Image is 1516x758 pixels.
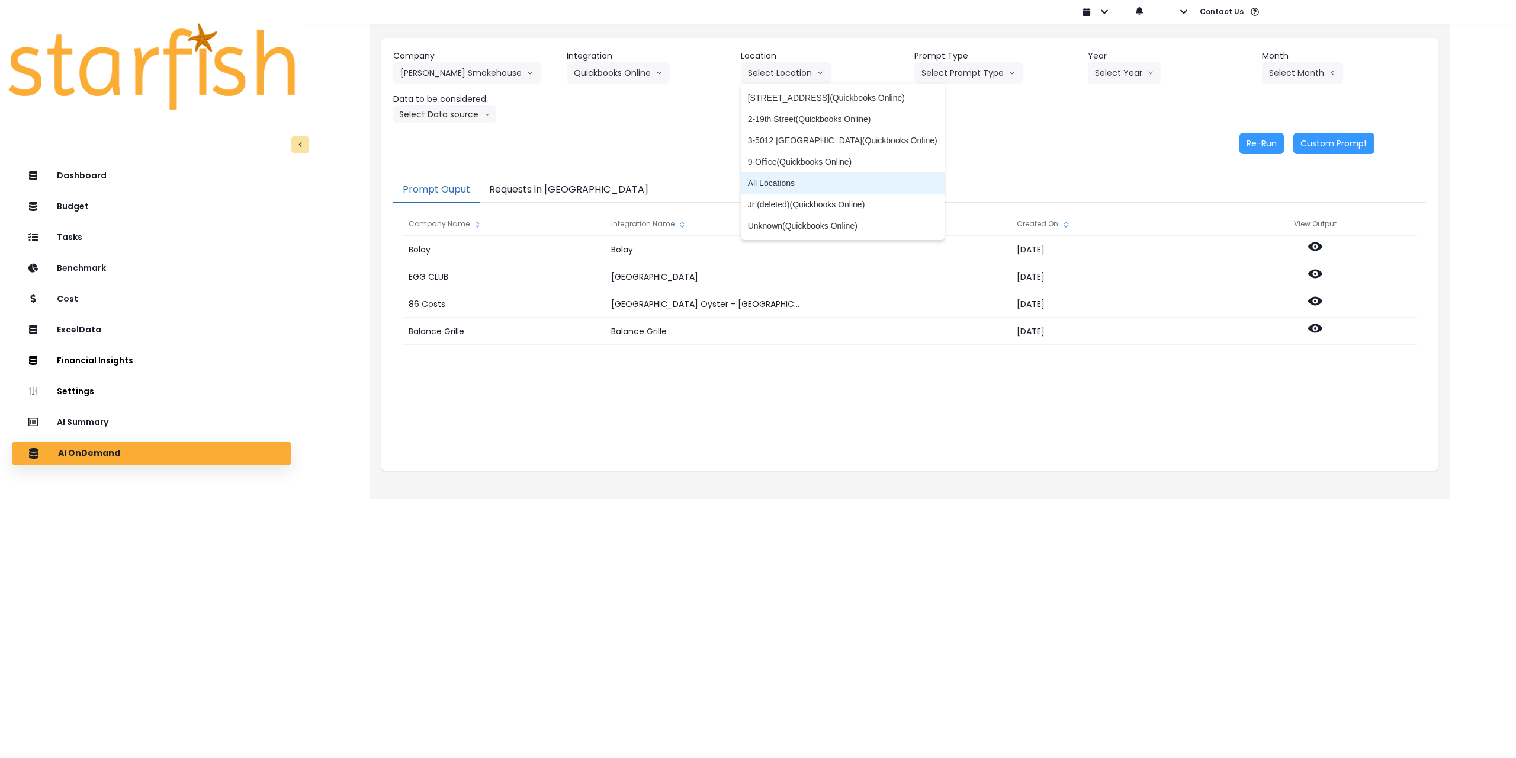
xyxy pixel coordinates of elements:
[748,156,937,168] span: 9-Office(Quickbooks Online)
[1293,133,1374,154] button: Custom Prompt
[393,178,480,203] button: Prompt Ouput
[1061,220,1071,229] svg: sort
[57,325,101,335] p: ExcelData
[1011,263,1213,290] div: [DATE]
[484,108,490,120] svg: arrow down line
[12,164,291,188] button: Dashboard
[914,62,1023,84] button: Select Prompt Typearrow down line
[741,84,945,240] ul: Select Locationarrow down line
[393,62,541,84] button: [PERSON_NAME] Smokehousearrow down line
[12,318,291,342] button: ExcelData
[1088,50,1252,62] header: Year
[12,195,291,219] button: Budget
[748,220,937,232] span: Unknown(Quickbooks Online)
[1011,290,1213,318] div: [DATE]
[1329,67,1336,79] svg: arrow left line
[741,50,905,62] header: Location
[12,257,291,280] button: Benchmark
[748,92,937,104] span: [STREET_ADDRESS](Quickbooks Online)
[12,226,291,250] button: Tasks
[1262,62,1343,84] button: Select Montharrow left line
[403,290,605,318] div: 86 Costs
[57,417,108,427] p: AI Summary
[677,220,687,229] svg: sort
[12,411,291,434] button: AI Summary
[57,294,78,304] p: Cost
[748,135,937,146] span: 3-5012 [GEOGRAPHIC_DATA](Quickbooks Online)
[567,62,670,84] button: Quickbooks Onlinearrow down line
[741,62,831,84] button: Select Locationarrow down line
[748,199,937,210] span: Jr (deleted)(Quickbooks Online)
[393,93,557,105] header: Data to be considered.
[1088,62,1161,84] button: Select Yeararrow down line
[393,50,557,62] header: Company
[914,50,1078,62] header: Prompt Type
[567,50,731,62] header: Integration
[58,448,120,459] p: AI OnDemand
[473,220,482,229] svg: sort
[393,105,496,123] button: Select Data sourcearrow down line
[403,236,605,263] div: Bolay
[605,212,807,236] div: Integration Name
[57,232,82,242] p: Tasks
[605,290,807,318] div: [GEOGRAPHIC_DATA] Oyster - [GEOGRAPHIC_DATA]
[12,442,291,465] button: AI OnDemand
[1214,212,1417,236] div: View Output
[605,318,807,345] div: Balance Grille
[605,263,807,290] div: [GEOGRAPHIC_DATA]
[12,380,291,404] button: Settings
[12,287,291,311] button: Cost
[1008,67,1016,79] svg: arrow down line
[748,177,937,189] span: All Locations
[656,67,663,79] svg: arrow down line
[12,349,291,373] button: Financial Insights
[1011,318,1213,345] div: [DATE]
[526,67,534,79] svg: arrow down line
[403,212,605,236] div: Company Name
[57,202,89,212] p: Budget
[817,67,824,79] svg: arrow down line
[748,113,937,125] span: 2-19th Street(Quickbooks Online)
[605,236,807,263] div: Bolay
[403,318,605,345] div: Balance Grille
[57,263,106,273] p: Benchmark
[480,178,658,203] button: Requests in [GEOGRAPHIC_DATA]
[57,171,107,181] p: Dashboard
[1147,67,1154,79] svg: arrow down line
[1011,212,1213,236] div: Created On
[1011,236,1213,263] div: [DATE]
[1239,133,1284,154] button: Re-Run
[403,263,605,290] div: EGG CLUB
[1262,50,1426,62] header: Month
